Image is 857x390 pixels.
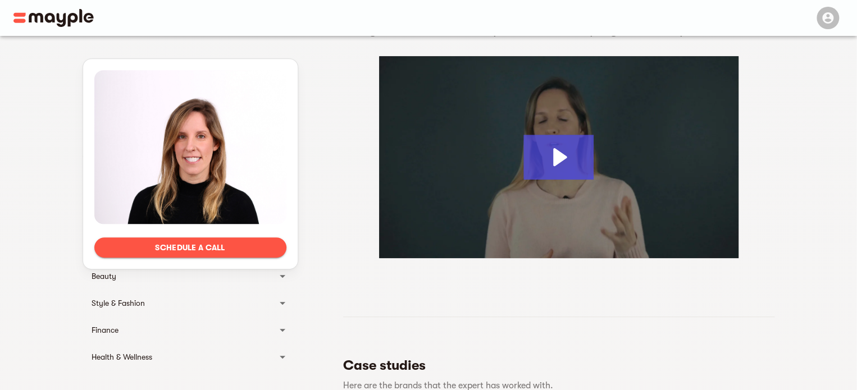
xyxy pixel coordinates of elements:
[810,12,844,21] span: Menu
[83,316,298,343] div: Finance
[92,269,269,283] div: Beauty
[92,350,269,364] div: Health & Wellness
[13,9,94,27] img: Main logo
[83,263,298,290] div: Beauty
[94,237,286,258] button: Schedule a call
[523,135,594,180] button: Play Video: Limor Gurevich
[103,241,277,254] span: Schedule a call
[92,296,269,310] div: Style & Fashion
[83,343,298,370] div: Health & Wellness
[83,290,298,316] div: Style & Fashion
[343,356,765,374] h5: Case studies
[92,323,269,337] div: Finance
[379,56,739,258] img: Video Thumbnail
